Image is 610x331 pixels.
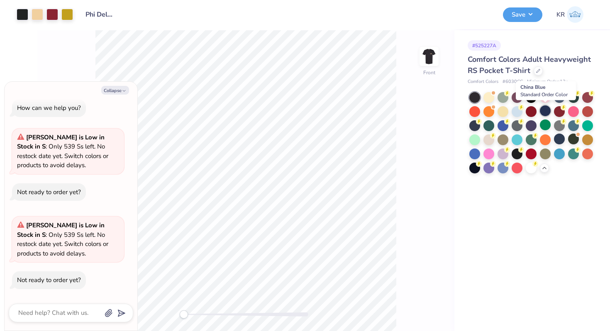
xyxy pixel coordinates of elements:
[79,6,120,23] input: Untitled Design
[567,6,583,23] img: Kaylee Rivera
[17,188,81,196] div: Not ready to order yet?
[17,133,105,151] strong: [PERSON_NAME] is Low in Stock in S
[17,104,81,112] div: How can we help you?
[17,221,108,258] span: : Only 539 Ss left. No restock date yet. Switch colors or products to avoid delays.
[17,221,105,239] strong: [PERSON_NAME] is Low in Stock in S
[180,310,188,319] div: Accessibility label
[468,40,501,51] div: # 525227A
[553,6,587,23] a: KR
[17,276,81,284] div: Not ready to order yet?
[101,86,129,95] button: Collapse
[503,78,523,85] span: # 6030CC
[468,54,591,75] span: Comfort Colors Adult Heavyweight RS Pocket T-Shirt
[421,48,437,65] img: Front
[17,133,108,170] span: : Only 539 Ss left. No restock date yet. Switch colors or products to avoid delays.
[516,81,576,100] div: China Blue
[503,7,542,22] button: Save
[520,91,568,98] span: Standard Order Color
[468,78,498,85] span: Comfort Colors
[556,10,565,19] span: KR
[423,69,435,76] div: Front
